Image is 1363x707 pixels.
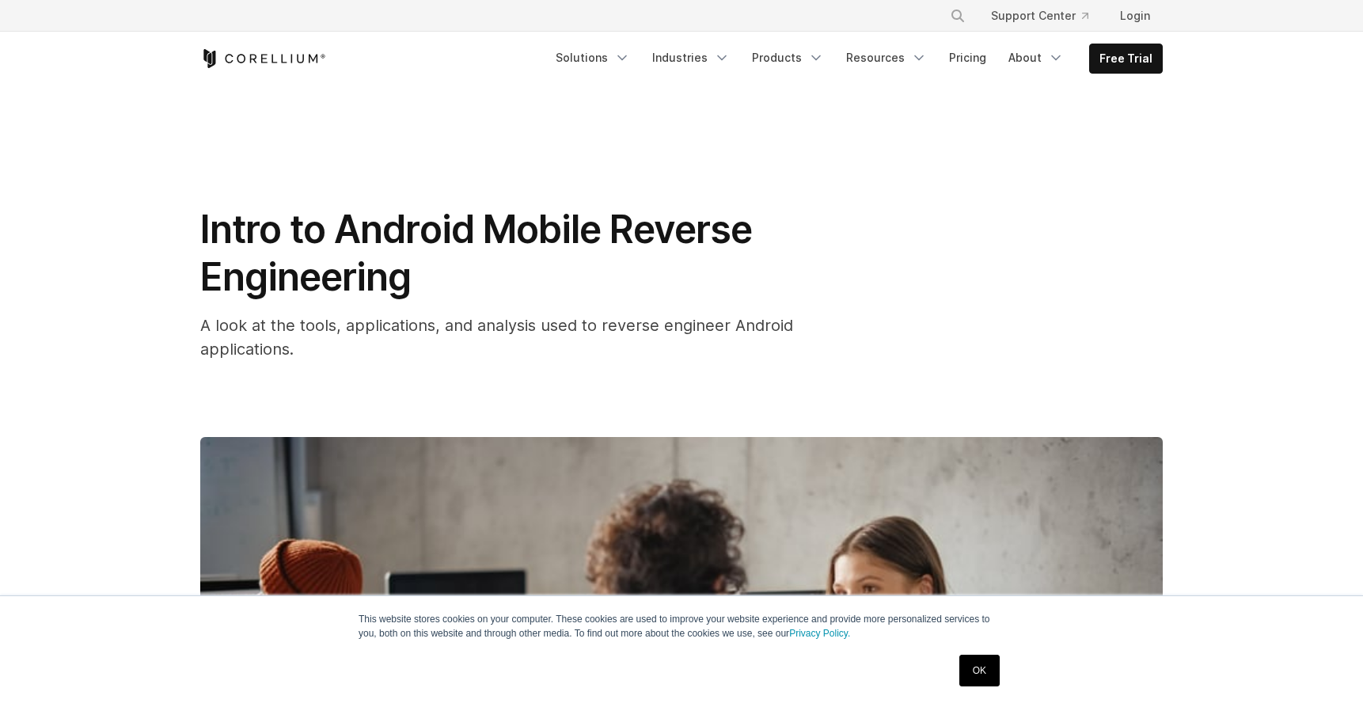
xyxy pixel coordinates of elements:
a: Free Trial [1090,44,1162,73]
a: About [999,44,1073,72]
a: Products [742,44,833,72]
a: Resources [837,44,936,72]
a: Privacy Policy. [789,628,850,639]
a: OK [959,655,1000,686]
p: This website stores cookies on your computer. These cookies are used to improve your website expe... [359,612,1004,640]
a: Solutions [546,44,640,72]
span: A look at the tools, applications, and analysis used to reverse engineer Android applications. [200,316,793,359]
a: Corellium Home [200,49,326,68]
a: Pricing [940,44,996,72]
div: Navigation Menu [546,44,1163,74]
span: Intro to Android Mobile Reverse Engineering [200,206,752,300]
a: Industries [643,44,739,72]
